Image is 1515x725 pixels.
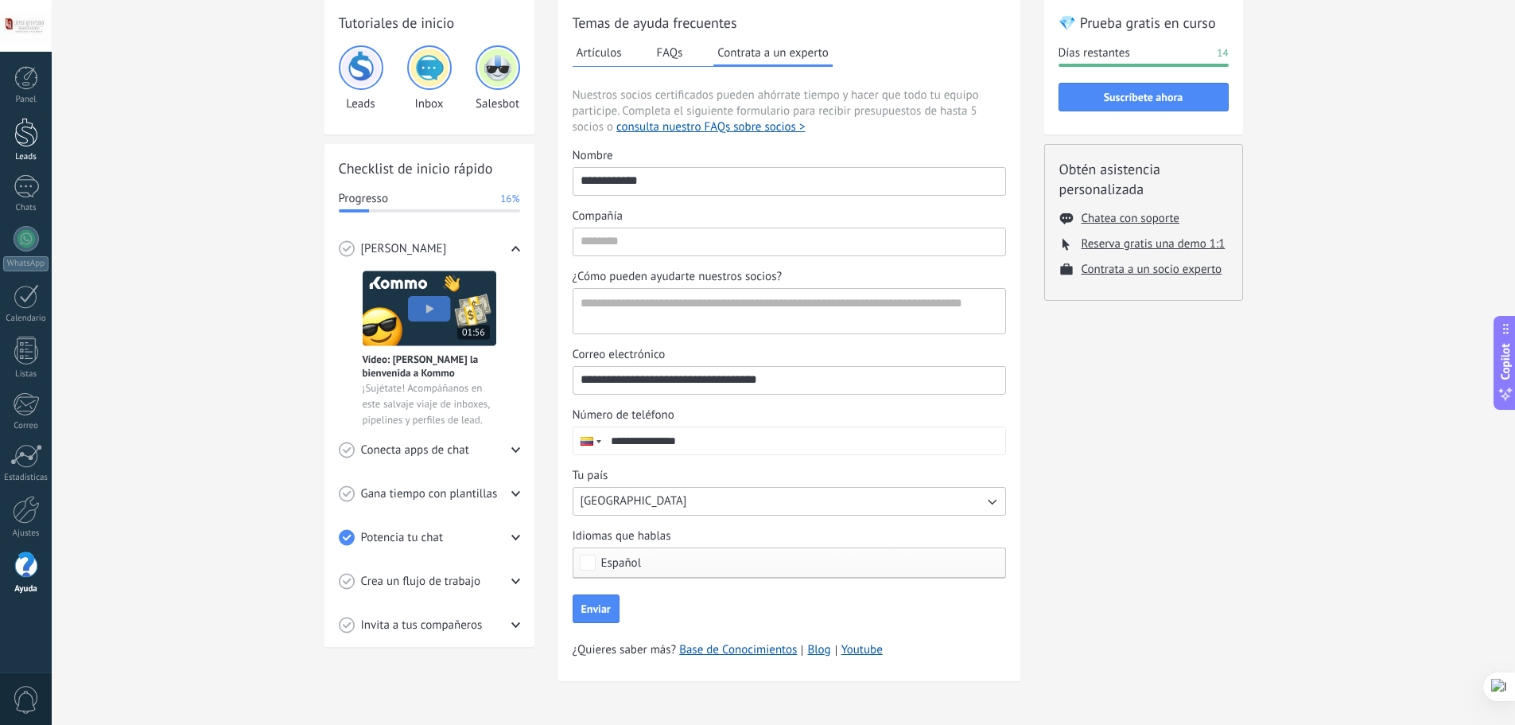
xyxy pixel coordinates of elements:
[339,191,388,207] span: Progresso
[841,642,883,657] a: Youtube
[407,45,452,111] div: Inbox
[573,407,674,423] span: Número de teléfono
[1104,92,1183,103] span: Suscríbete ahora
[573,594,620,623] button: Enviar
[361,530,444,546] span: Potencia tu chat
[3,473,49,483] div: Estadísticas
[3,584,49,594] div: Ayuda
[361,618,483,633] span: Invita a tus compañeros
[3,256,49,271] div: WhatsApp
[3,314,49,324] div: Calendario
[616,119,805,135] button: consulta nuestro FAQs sobre socios >
[3,369,49,380] div: Listas
[573,289,1002,333] textarea: ¿Cómo pueden ayudarte nuestros socios?
[1082,262,1222,277] button: Contrata a un socio experto
[361,486,498,502] span: Gana tiempo con plantillas
[3,95,49,105] div: Panel
[573,269,783,285] span: ¿Cómo pueden ayudarte nuestros socios?
[339,13,520,33] h2: Tutoriales de inicio
[339,45,383,111] div: Leads
[573,347,666,363] span: Correo electrónico
[361,241,447,257] span: [PERSON_NAME]
[601,557,642,569] span: Español
[1217,45,1228,61] span: 14
[581,493,687,509] span: [GEOGRAPHIC_DATA]
[713,41,832,67] button: Contrata a un experto
[573,88,1006,135] span: Nuestros socios certificados pueden ahórrate tiempo y hacer que todo tu equipo participe. Complet...
[339,158,520,178] h2: Checklist de inicio rápido
[1059,159,1228,199] h2: Obtén asistencia personalizada
[573,228,1005,254] input: Compañía
[1059,13,1229,33] h2: 💎 Prueba gratis en curso
[573,209,623,224] span: Compañía
[604,427,1005,454] input: Número de teléfono
[573,168,1005,193] input: Nombre
[3,528,49,539] div: Ajustes
[1082,211,1179,226] button: Chatea con soporte
[573,528,671,544] span: Idiomas que hablas
[573,642,883,658] span: ¿Quieres saber más?
[573,427,604,454] div: Colombia: + 57
[363,271,496,346] img: Meet video
[573,13,1006,33] h2: Temas de ayuda frecuentes
[573,41,626,64] button: Artículos
[573,148,613,164] span: Nombre
[363,353,496,380] span: Vídeo: [PERSON_NAME] la bienvenida a Kommo
[3,421,49,431] div: Correo
[1059,83,1229,111] button: Suscríbete ahora
[1059,45,1130,61] span: Días restantes
[807,642,830,658] a: Blog
[3,203,49,213] div: Chats
[573,468,608,484] span: Tu país
[573,367,1005,392] input: Correo electrónico
[361,442,469,458] span: Conecta apps de chat
[361,574,481,590] span: Crea un flujo de trabajo
[581,603,611,614] span: Enviar
[500,191,519,207] span: 16%
[679,642,797,658] a: Base de Conocimientos
[3,152,49,162] div: Leads
[573,487,1006,516] button: Tu país
[363,380,496,428] span: ¡Sujétate! Acompáñanos en este salvaje viaje de inboxes, pipelines y perfiles de lead.
[653,41,687,64] button: FAQs
[1498,343,1513,380] span: Copilot
[1082,236,1226,251] button: Reserva gratis una demo 1:1
[476,45,520,111] div: Salesbot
